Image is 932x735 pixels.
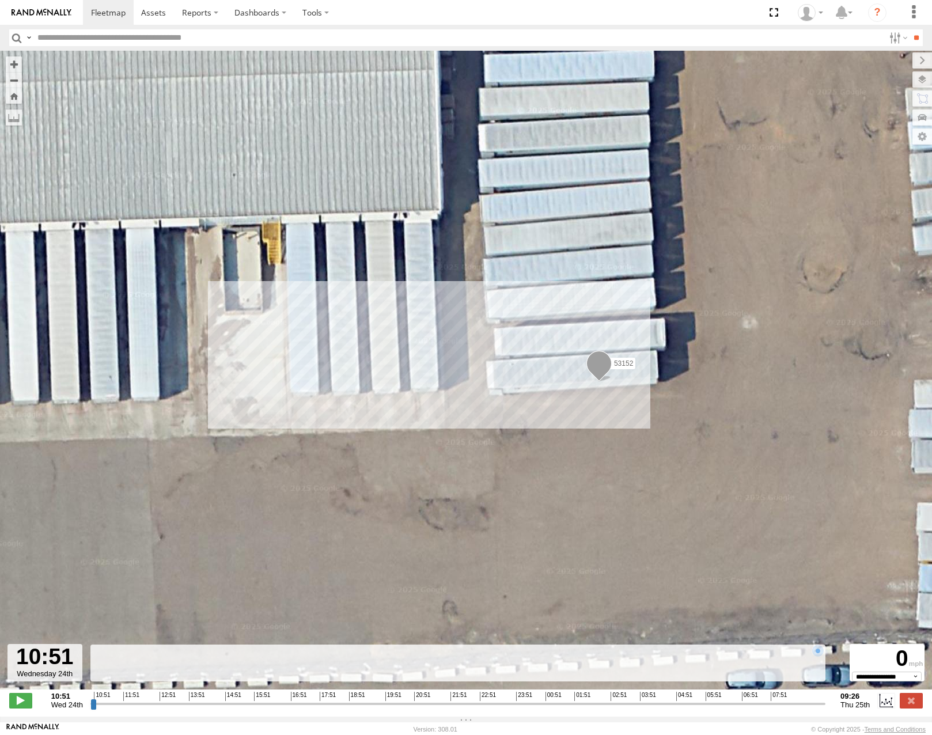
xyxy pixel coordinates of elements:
span: 17:51 [320,692,336,701]
a: Terms and Conditions [865,726,926,733]
div: Version: 308.01 [414,726,457,733]
button: Zoom in [6,56,22,72]
span: 19:51 [385,692,401,701]
span: 04:51 [676,692,692,701]
strong: 10:51 [51,692,83,700]
label: Close [900,693,923,708]
span: 06:51 [742,692,758,701]
button: Zoom out [6,72,22,88]
label: Play/Stop [9,693,32,708]
a: Visit our Website [6,723,59,735]
i: ? [868,3,886,22]
label: Measure [6,109,22,126]
span: 22:51 [480,692,496,701]
span: 00:51 [545,692,562,701]
label: Map Settings [912,128,932,145]
span: 12:51 [160,692,176,701]
span: 14:51 [225,692,241,701]
strong: 09:26 [840,692,870,700]
button: Zoom Home [6,88,22,104]
span: 20:51 [414,692,430,701]
span: 01:51 [574,692,590,701]
span: 21:51 [450,692,467,701]
img: rand-logo.svg [12,9,71,17]
span: 53152 [614,359,633,367]
span: 16:51 [291,692,307,701]
span: 23:51 [516,692,532,701]
span: Thu 25th Sep 2025 [840,700,870,709]
span: 18:51 [349,692,365,701]
div: Miky Transport [794,4,827,21]
span: 10:51 [94,692,110,701]
span: 05:51 [706,692,722,701]
span: 15:51 [254,692,270,701]
span: 07:51 [771,692,787,701]
div: © Copyright 2025 - [811,726,926,733]
label: Search Filter Options [885,29,910,46]
span: 11:51 [123,692,139,701]
label: Search Query [24,29,33,46]
span: Wed 24th Sep 2025 [51,700,83,709]
div: 0 [851,646,923,672]
span: 02:51 [611,692,627,701]
span: 03:51 [640,692,656,701]
span: 13:51 [189,692,205,701]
